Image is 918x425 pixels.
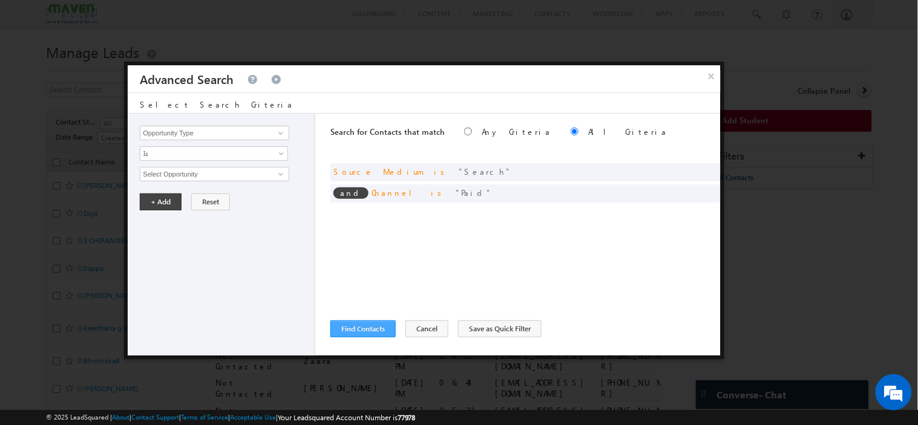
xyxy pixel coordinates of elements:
span: Select Search Criteria [140,99,293,109]
label: Any Criteria [482,126,551,137]
label: All Criteria [588,126,667,137]
span: 77978 [398,413,416,422]
a: Acceptable Use [230,413,276,421]
button: Find Contacts [330,320,396,337]
input: Type to Search [140,126,289,140]
img: d_60004797649_company_0_60004797649 [21,63,51,79]
em: Start Chat [165,333,220,349]
button: + Add [140,193,182,210]
a: Terms of Service [181,413,228,421]
button: Reset [191,193,230,210]
div: Minimize live chat window [198,6,228,35]
span: Search [459,166,511,177]
span: Source Medium [333,166,424,177]
span: Your Leadsquared Account Number is [278,413,416,422]
textarea: Type your message and hit 'Enter' [16,112,221,323]
span: and [333,187,369,199]
span: Paid [456,187,492,198]
span: is [434,166,449,177]
a: Contact Support [131,413,179,421]
div: Chat with us now [63,63,203,79]
button: Cancel [405,320,448,337]
button: Save as Quick Filter [458,320,542,337]
h3: Advanced Search [140,65,234,92]
button: × [702,65,721,86]
span: Is [140,148,272,159]
a: Show All Items [272,168,287,180]
span: Channel [372,187,421,198]
input: Type to Search [140,167,289,181]
span: © 2025 LeadSquared | | | | | [46,412,416,423]
a: Show All Items [272,127,287,139]
span: Search for Contacts that match [330,126,445,137]
span: is [431,187,446,198]
a: About [112,413,130,421]
a: Is [140,146,288,161]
